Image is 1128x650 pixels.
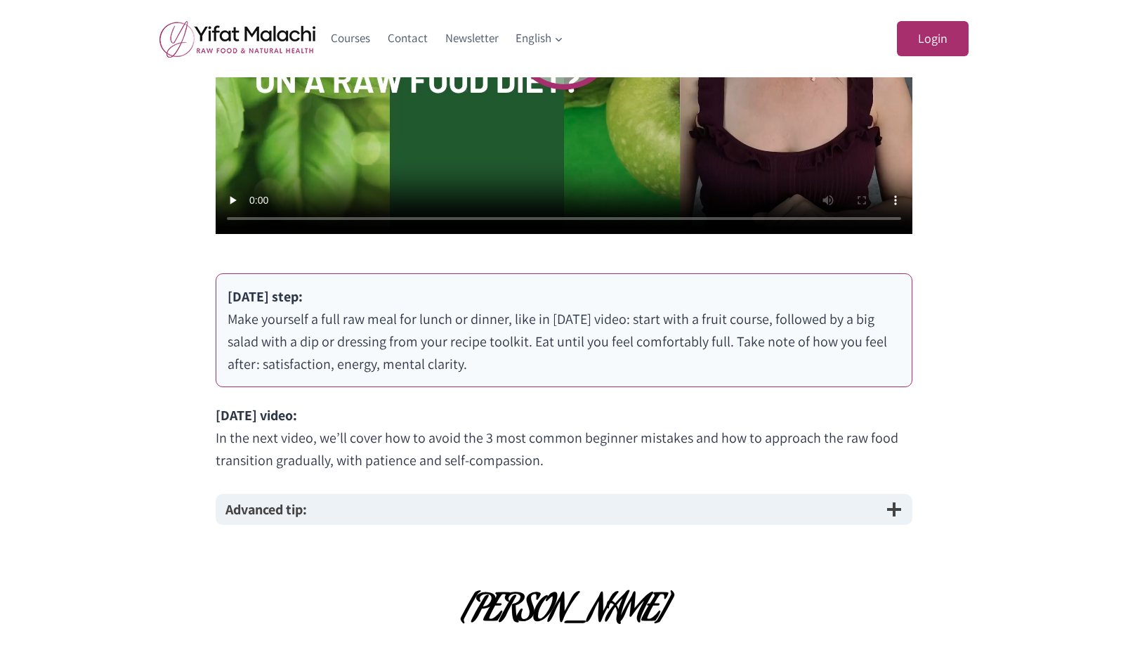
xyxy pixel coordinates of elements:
strong: [DATE] step: [228,287,303,306]
p: Make yourself a full raw meal for lunch or dinner, like in [DATE] video: start with a fruit cours... [228,285,900,375]
a: Courses [322,22,379,56]
img: yifat_logo41_en.png [159,20,315,58]
p: In the next video, we’ll cover how to avoid the 3 most common beginner mistakes and how to approa... [216,404,912,472]
a: Newsletter [436,22,507,56]
a: Login [897,21,969,57]
button: Advanced tip: [216,494,912,525]
strong: [DATE] video: [216,406,297,424]
button: Child menu of English [507,22,572,56]
nav: Primary Navigation [322,22,572,56]
a: Contact [379,22,437,56]
strong: Advanced tip: [225,500,307,519]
